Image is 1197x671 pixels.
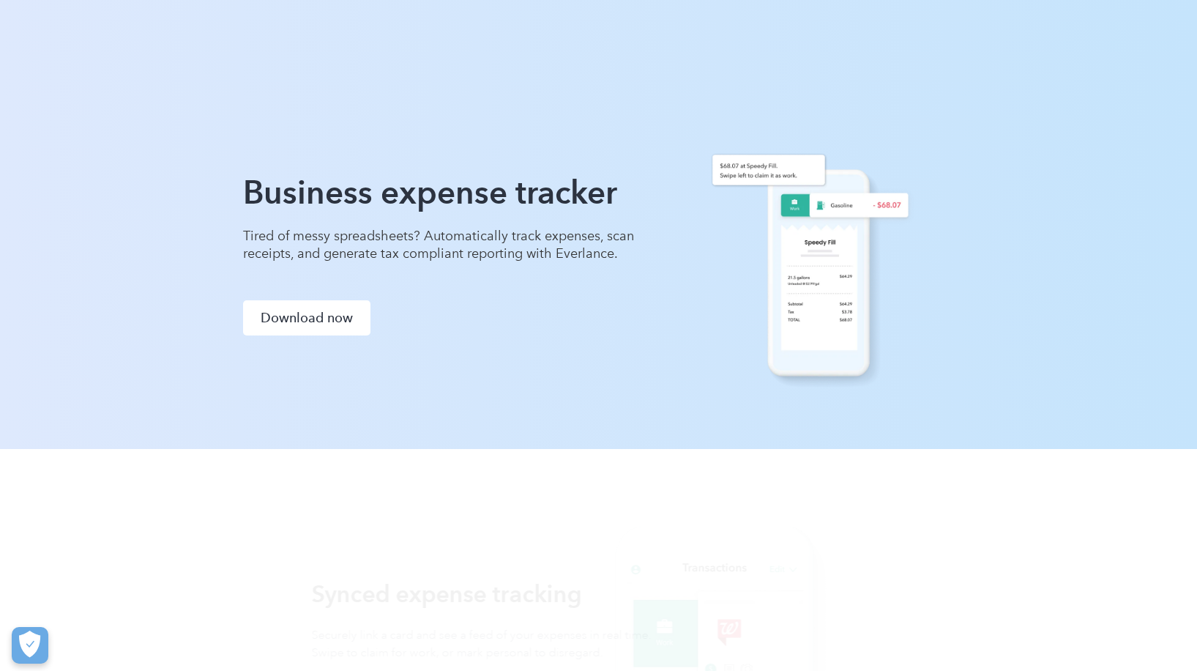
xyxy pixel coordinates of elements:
h2: Synced expense tracking [311,579,581,609]
p: Securely link a card and see a feed of your expenses in real time. Swipe to claim for work, or ma... [311,626,655,661]
img: Everlance expense app with receipt photo [691,117,925,390]
h1: Business expense tracker [243,172,638,213]
a: Download now [243,300,370,335]
button: Cookies Settings [12,627,48,664]
p: Tired of messy spreadsheets? Automatically track expenses, scan receipts, and generate tax compli... [243,227,638,262]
